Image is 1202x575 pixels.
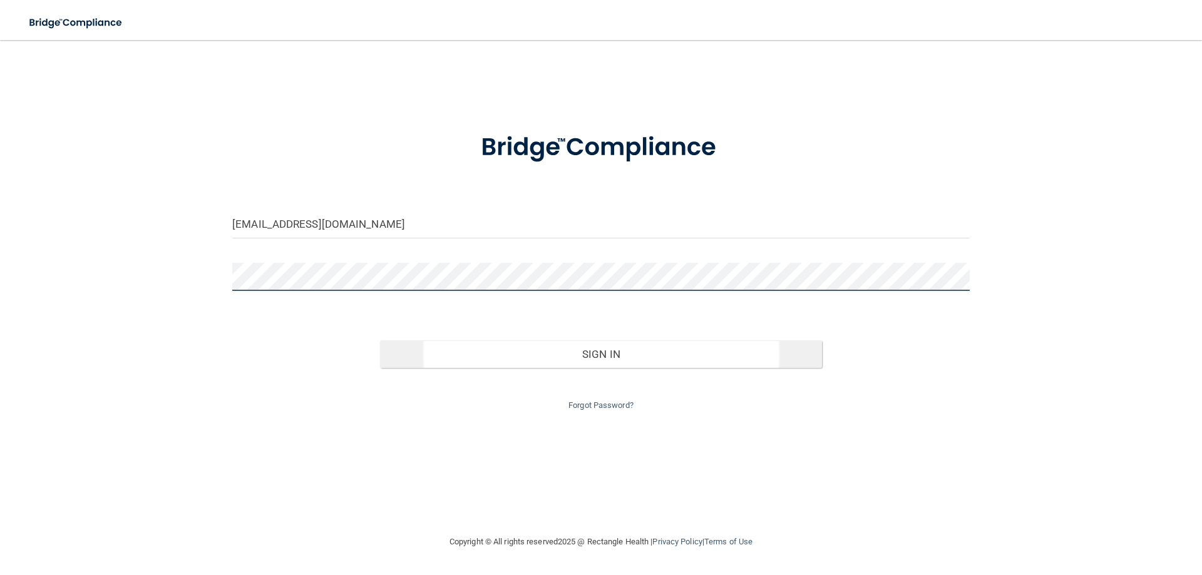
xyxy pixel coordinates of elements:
[455,115,747,180] img: bridge_compliance_login_screen.278c3ca4.svg
[568,400,634,410] a: Forgot Password?
[652,537,702,546] a: Privacy Policy
[985,486,1187,536] iframe: Drift Widget Chat Controller
[232,210,970,238] input: Email
[19,10,134,36] img: bridge_compliance_login_screen.278c3ca4.svg
[372,522,830,562] div: Copyright © All rights reserved 2025 @ Rectangle Health | |
[380,340,823,368] button: Sign In
[704,537,753,546] a: Terms of Use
